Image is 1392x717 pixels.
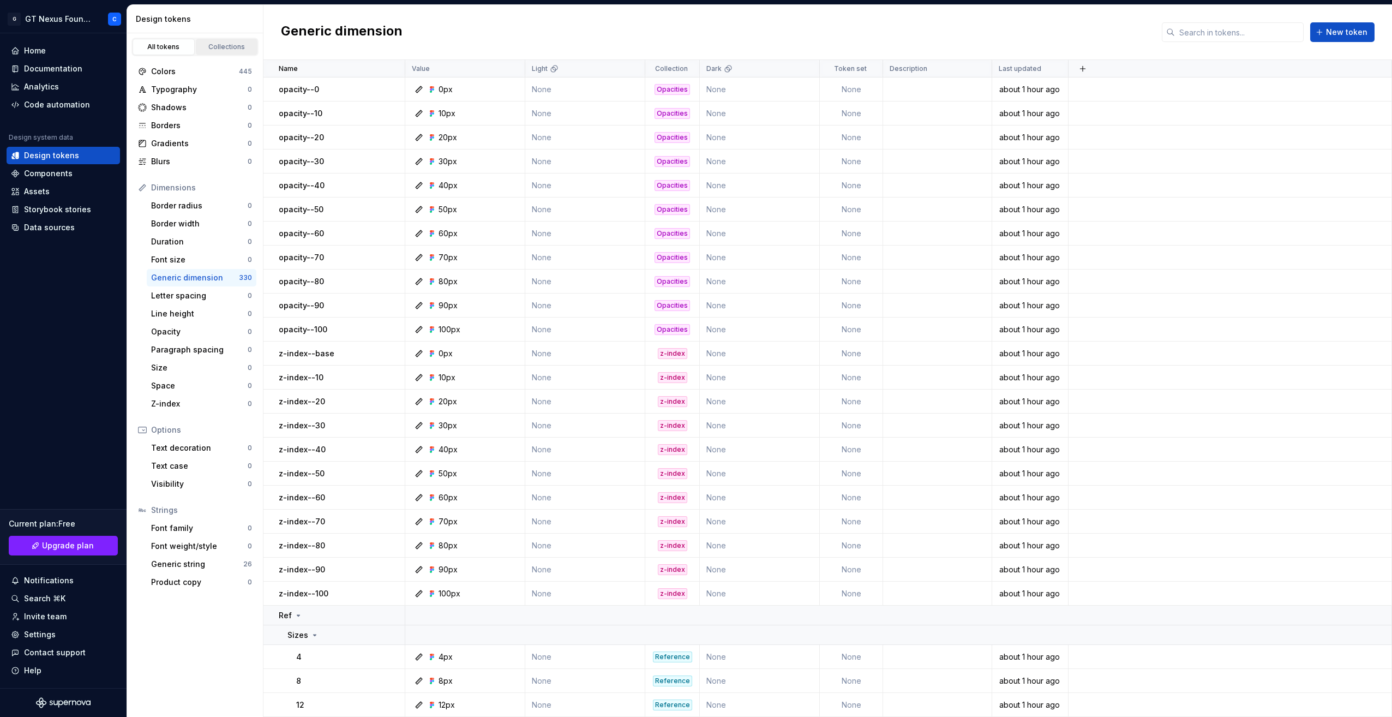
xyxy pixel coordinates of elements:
div: 0 [248,139,252,148]
td: None [525,126,645,150]
div: Search ⌘K [24,593,65,604]
div: 90px [439,300,458,311]
button: Help [7,662,120,679]
h2: Generic dimension [281,22,403,42]
a: Font size0 [147,251,256,268]
div: Storybook stories [24,204,91,215]
p: opacity--0 [279,84,319,95]
div: Contact support [24,647,86,658]
div: 100px [439,588,460,599]
td: None [820,270,883,294]
div: about 1 hour ago [993,276,1067,287]
div: 40px [439,180,458,191]
div: Z-index [151,398,248,409]
td: None [820,150,883,174]
a: Documentation [7,60,120,77]
td: None [525,510,645,534]
div: Borders [151,120,248,131]
div: about 1 hour ago [993,588,1067,599]
a: Borders0 [134,117,256,134]
a: Font weight/style0 [147,537,256,555]
td: None [700,534,820,558]
div: about 1 hour ago [993,252,1067,263]
button: Search ⌘K [7,590,120,607]
div: All tokens [136,43,191,51]
div: Opacities [655,324,690,335]
td: None [700,438,820,462]
div: 0 [248,309,252,318]
td: None [700,318,820,342]
div: 0 [248,578,252,587]
a: Typography0 [134,81,256,98]
div: 0 [248,345,252,354]
div: Opacities [655,156,690,167]
div: Opacities [655,252,690,263]
div: 70px [439,516,458,527]
p: Sizes [287,630,308,641]
div: about 1 hour ago [993,652,1067,662]
td: None [700,486,820,510]
td: None [700,101,820,126]
div: Gradients [151,138,248,149]
div: Settings [24,629,56,640]
td: None [820,414,883,438]
div: about 1 hour ago [993,348,1067,359]
button: Contact support [7,644,120,661]
div: 10px [439,108,455,119]
div: 0 [248,219,252,228]
p: opacity--30 [279,156,324,167]
div: 0 [248,542,252,551]
td: None [525,669,645,693]
div: Font size [151,254,248,265]
p: opacity--20 [279,132,324,143]
p: opacity--40 [279,180,325,191]
div: Help [24,665,41,676]
div: Reference [653,652,692,662]
p: Light [532,64,548,73]
a: Components [7,165,120,182]
p: opacity--70 [279,252,324,263]
div: Design tokens [24,150,79,161]
td: None [820,174,883,198]
p: z-index--100 [279,588,328,599]
td: None [525,486,645,510]
td: None [525,462,645,486]
a: Paragraph spacing0 [147,341,256,358]
td: None [820,294,883,318]
td: None [700,150,820,174]
div: Home [24,45,46,56]
div: 0 [248,381,252,390]
td: None [820,534,883,558]
div: 0 [248,363,252,372]
td: None [820,462,883,486]
div: Opacity [151,326,248,337]
p: Token set [834,64,867,73]
div: 0 [248,103,252,112]
a: Blurs0 [134,153,256,170]
div: Invite team [24,611,67,622]
div: 0 [248,444,252,452]
p: z-index--90 [279,564,325,575]
div: Shadows [151,102,248,113]
div: z-index [658,396,687,407]
div: 50px [439,468,457,479]
div: Visibility [151,479,248,489]
td: None [525,294,645,318]
td: None [525,198,645,222]
div: about 1 hour ago [993,372,1067,383]
div: 0 [248,462,252,470]
div: z-index [658,516,687,527]
p: z-index--70 [279,516,325,527]
div: about 1 hour ago [993,516,1067,527]
div: 0px [439,348,453,359]
td: None [525,150,645,174]
td: None [525,101,645,126]
a: Home [7,42,120,59]
td: None [525,558,645,582]
div: Opacities [655,228,690,239]
a: Font family0 [147,519,256,537]
a: Shadows0 [134,99,256,116]
td: None [820,126,883,150]
div: Border width [151,218,248,229]
p: z-index--80 [279,540,325,551]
